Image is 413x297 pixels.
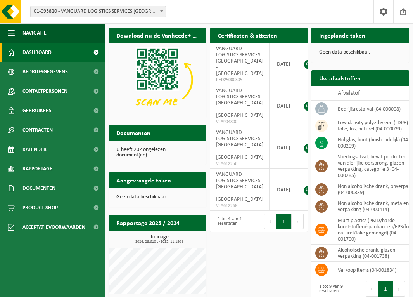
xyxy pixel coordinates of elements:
p: Geen data beschikbaar. [319,50,401,55]
h2: Rapportage 2025 / 2024 [109,215,187,230]
button: Previous [366,281,378,297]
span: Kalender [22,140,47,159]
span: VANGUARD LOGISTICS SERVICES [GEOGRAPHIC_DATA] - [GEOGRAPHIC_DATA] [216,130,263,160]
span: Dashboard [22,43,52,62]
p: U heeft 202 ongelezen document(en). [116,147,199,158]
span: Bedrijfsgegevens [22,62,68,82]
button: 1 [276,214,292,229]
span: VLA612256 [216,161,263,167]
span: VANGUARD LOGISTICS SERVICES [GEOGRAPHIC_DATA] - [GEOGRAPHIC_DATA] [216,46,263,76]
td: [DATE] [270,169,296,211]
span: Product Shop [22,198,58,217]
h2: Download nu de Vanheede+ app! [109,28,206,43]
button: Previous [264,214,276,229]
span: Contactpersonen [22,82,67,101]
span: RED25000305 [216,77,263,83]
h2: Certificaten & attesten [210,28,285,43]
p: Geen data beschikbaar. [116,195,199,200]
span: Contracten [22,120,53,140]
h2: Aangevraagde taken [109,172,179,188]
span: 01-095820 - VANGUARD LOGISTICS SERVICES NV - ANTWERPEN [31,6,166,17]
span: VANGUARD LOGISTICS SERVICES [GEOGRAPHIC_DATA] - [GEOGRAPHIC_DATA] [216,88,263,118]
h3: Tonnage [112,234,206,244]
span: Gebruikers [22,101,52,120]
td: [DATE] [270,85,296,127]
button: Next [393,281,405,297]
button: Next [292,214,304,229]
span: Afvalstof [338,90,360,96]
span: 01-095820 - VANGUARD LOGISTICS SERVICES NV - ANTWERPEN [30,6,166,17]
span: 2024: 28,610 t - 2025: 11,180 t [112,240,206,244]
span: Documenten [22,179,55,198]
span: Rapportage [22,159,52,179]
div: 1 tot 4 van 4 resultaten [214,213,255,230]
img: Download de VHEPlus App [109,43,206,116]
h2: Uw afvalstoffen [311,70,368,85]
td: [DATE] [270,127,296,169]
span: Acceptatievoorwaarden [22,217,85,237]
button: 1 [378,281,393,297]
span: VLA612268 [216,203,263,209]
span: VLA904800 [216,119,263,125]
span: Navigatie [22,23,47,43]
a: Bekijk rapportage [149,230,206,246]
td: [DATE] [270,43,296,85]
h2: Ingeplande taken [311,28,373,43]
h2: Documenten [109,125,158,140]
span: VANGUARD LOGISTICS SERVICES [GEOGRAPHIC_DATA] - [GEOGRAPHIC_DATA] [216,172,263,202]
